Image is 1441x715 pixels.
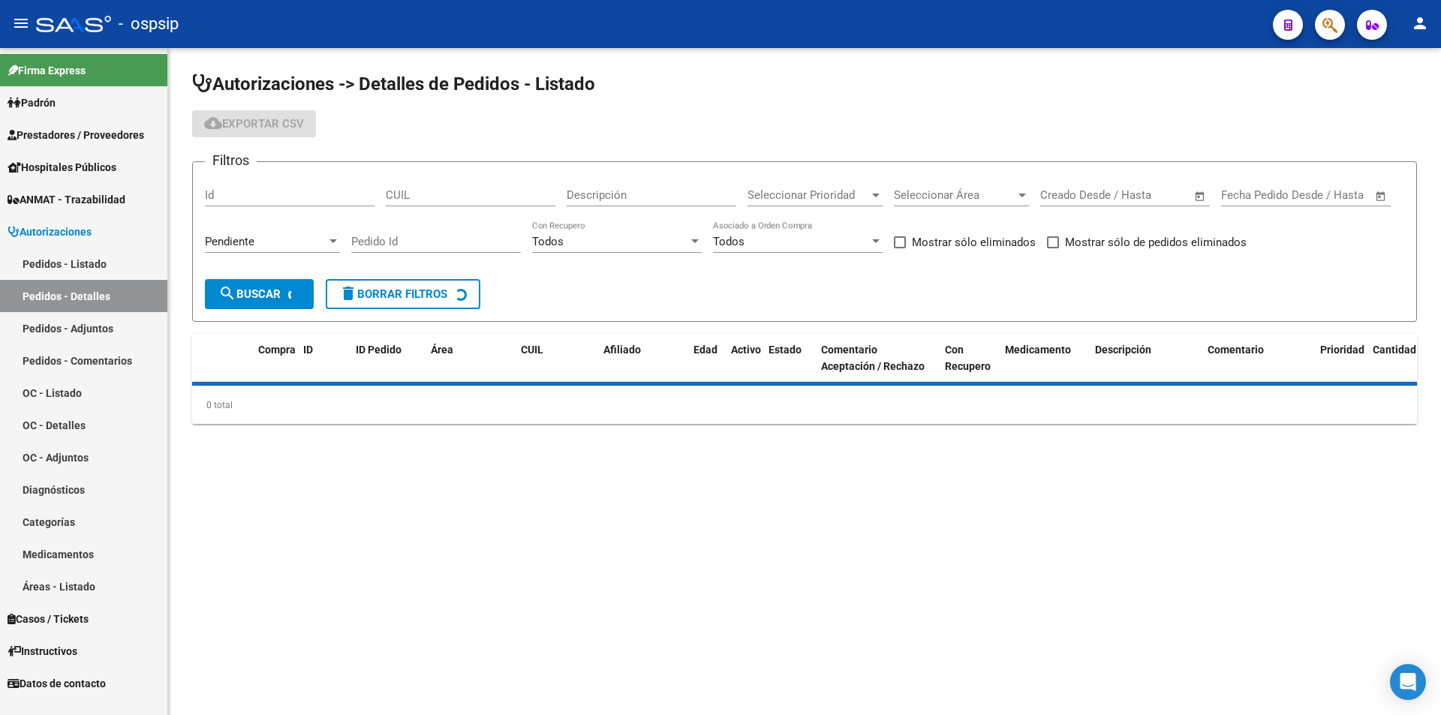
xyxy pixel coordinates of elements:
[815,334,939,383] datatable-header-cell: Comentario Aceptación / Rechazo
[8,191,125,208] span: ANMAT - Trazabilidad
[515,334,597,383] datatable-header-cell: CUIL
[912,233,1036,251] span: Mostrar sólo eliminados
[1314,334,1367,383] datatable-header-cell: Prioridad
[1367,334,1427,383] datatable-header-cell: Cantidad
[894,188,1015,202] span: Seleccionar Área
[425,334,515,383] datatable-header-cell: Área
[1221,188,1270,202] input: Start date
[431,344,453,356] span: Área
[192,74,595,95] span: Autorizaciones -> Detalles de Pedidos - Listado
[350,334,425,383] datatable-header-cell: ID Pedido
[303,344,313,356] span: ID
[731,344,761,356] span: Activo
[1005,344,1071,356] span: Medicamento
[1192,188,1209,205] button: Open calendar
[258,344,296,356] span: Compra
[999,334,1089,383] datatable-header-cell: Medicamento
[532,235,564,248] span: Todos
[356,344,402,356] span: ID Pedido
[521,344,543,356] span: CUIL
[693,344,717,356] span: Edad
[687,334,725,383] datatable-header-cell: Edad
[8,675,106,692] span: Datos de contacto
[205,279,314,309] button: Buscar
[603,344,641,356] span: Afiliado
[8,127,144,143] span: Prestadores / Proveedores
[945,344,991,373] span: Con Recupero
[1283,188,1356,202] input: End date
[725,334,763,383] datatable-header-cell: Activo
[12,14,30,32] mat-icon: menu
[1089,334,1202,383] datatable-header-cell: Descripción
[205,235,254,248] span: Pendiente
[8,62,86,79] span: Firma Express
[8,224,92,240] span: Autorizaciones
[339,284,357,302] mat-icon: delete
[748,188,869,202] span: Seleccionar Prioridad
[218,287,281,301] span: Buscar
[713,235,745,248] span: Todos
[1095,344,1151,356] span: Descripción
[252,334,297,383] datatable-header-cell: Compra
[204,117,304,131] span: Exportar CSV
[939,334,999,383] datatable-header-cell: Con Recupero
[192,386,1417,424] div: 0 total
[204,114,222,132] mat-icon: cloud_download
[8,643,77,659] span: Instructivos
[205,150,257,171] h3: Filtros
[8,159,116,176] span: Hospitales Públicos
[1040,188,1089,202] input: Start date
[821,344,925,373] span: Comentario Aceptación / Rechazo
[1373,344,1416,356] span: Cantidad
[597,334,687,383] datatable-header-cell: Afiliado
[1202,334,1314,383] datatable-header-cell: Comentario
[763,334,815,383] datatable-header-cell: Estado
[1373,188,1390,205] button: Open calendar
[769,344,802,356] span: Estado
[1411,14,1429,32] mat-icon: person
[218,284,236,302] mat-icon: search
[192,110,316,137] button: Exportar CSV
[8,611,89,627] span: Casos / Tickets
[1103,188,1175,202] input: End date
[326,279,480,309] button: Borrar Filtros
[119,8,179,41] span: - ospsip
[1208,344,1264,356] span: Comentario
[1065,233,1247,251] span: Mostrar sólo de pedidos eliminados
[297,334,350,383] datatable-header-cell: ID
[339,287,447,301] span: Borrar Filtros
[8,95,56,111] span: Padrón
[1390,664,1426,700] div: Open Intercom Messenger
[1320,344,1364,356] span: Prioridad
